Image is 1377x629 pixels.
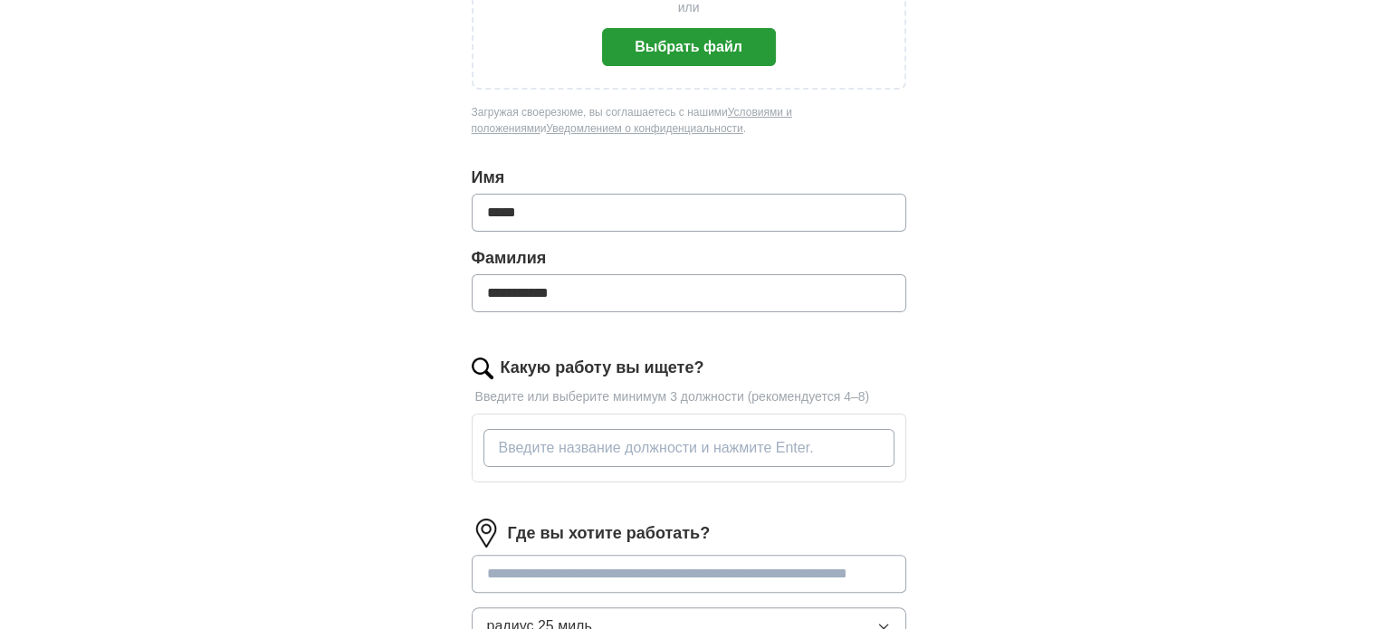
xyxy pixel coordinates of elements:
img: search.png [472,357,493,379]
font: Какую работу вы ищете? [501,358,704,376]
img: location.png [472,519,501,548]
font: , вы соглашаетесь с нашими [583,106,728,119]
font: Выбрать файл [635,39,742,54]
font: резюме [545,106,583,119]
font: Введите или выберите минимум 3 должности (рекомендуется 4–8) [475,389,870,404]
button: Выбрать файл [602,28,776,66]
font: Где вы хотите работать? [508,524,711,542]
a: Уведомлением о конфиденциальности [546,122,742,135]
font: Загружая свое [472,106,545,119]
font: . [743,122,746,135]
font: Имя [472,168,505,186]
input: Введите название должности и нажмите Enter. [483,429,894,467]
font: и [540,122,547,135]
font: Фамилия [472,249,547,267]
